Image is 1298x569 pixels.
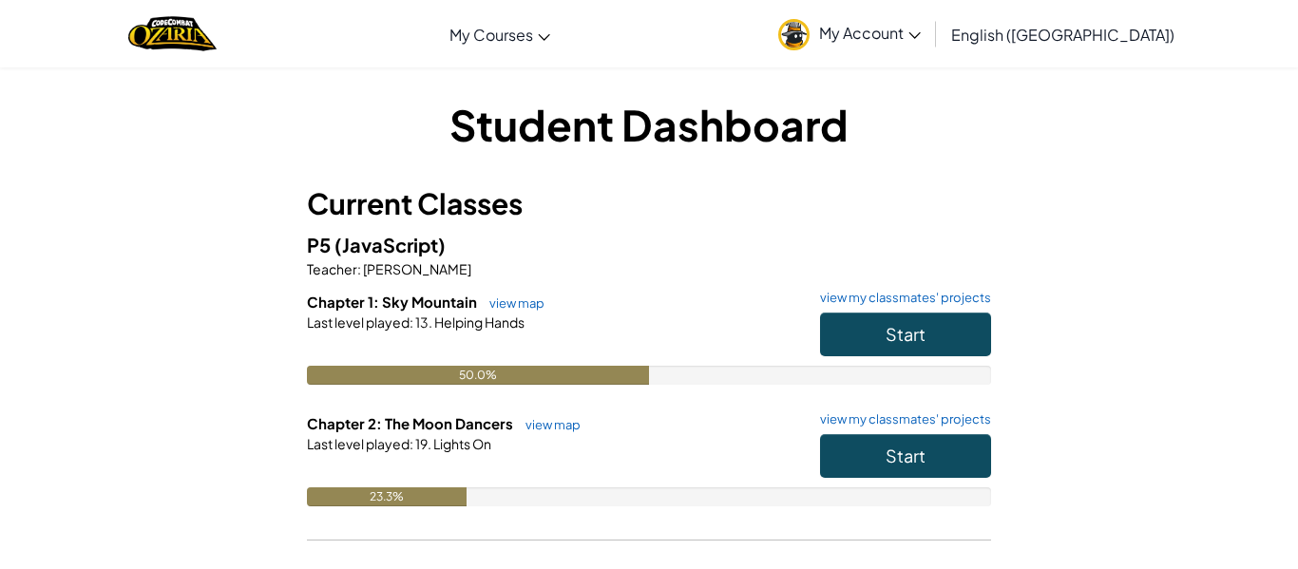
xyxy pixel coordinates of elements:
img: avatar [778,19,810,50]
span: : [410,435,413,452]
a: My Courses [440,9,560,60]
a: My Account [769,4,930,64]
span: Lights On [431,435,491,452]
span: Chapter 2: The Moon Dancers [307,414,516,432]
span: Start [886,323,926,345]
span: (JavaScript) [334,233,446,256]
a: view map [516,417,581,432]
a: English ([GEOGRAPHIC_DATA]) [942,9,1184,60]
h3: Current Classes [307,182,991,225]
span: My Account [819,23,921,43]
img: Home [128,14,217,53]
div: 50.0% [307,366,649,385]
h1: Student Dashboard [307,95,991,154]
span: [PERSON_NAME] [361,260,471,277]
span: Chapter 1: Sky Mountain [307,293,480,311]
button: Start [820,313,991,356]
span: Start [886,445,926,466]
span: 13. [413,313,432,331]
div: 23.3% [307,487,467,506]
a: view my classmates' projects [811,413,991,426]
span: : [357,260,361,277]
a: view map [480,295,544,311]
span: : [410,313,413,331]
span: 19. [413,435,431,452]
span: Helping Hands [432,313,525,331]
a: Ozaria by CodeCombat logo [128,14,217,53]
a: view my classmates' projects [811,292,991,304]
span: Teacher [307,260,357,277]
span: Last level played [307,313,410,331]
span: Last level played [307,435,410,452]
span: P5 [307,233,334,256]
span: My Courses [449,25,533,45]
button: Start [820,434,991,478]
span: English ([GEOGRAPHIC_DATA]) [951,25,1174,45]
